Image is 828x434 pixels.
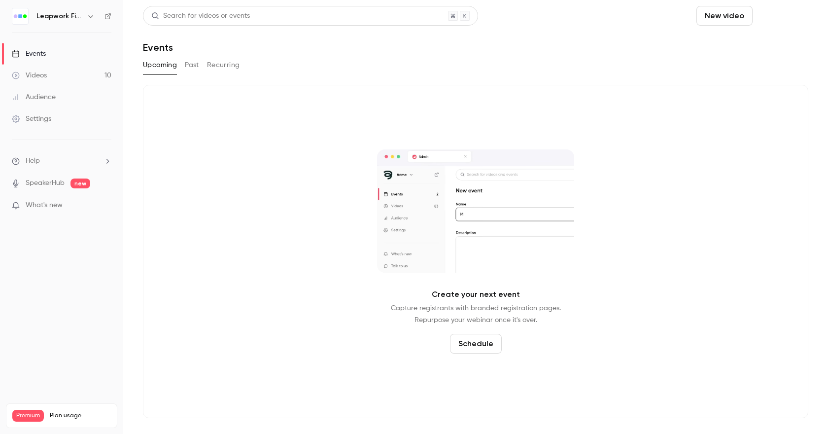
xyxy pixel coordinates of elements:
[450,334,502,354] button: Schedule
[70,179,90,188] span: new
[143,41,173,53] h1: Events
[185,57,199,73] button: Past
[432,289,520,300] p: Create your next event
[151,11,250,21] div: Search for videos or events
[26,178,65,188] a: SpeakerHub
[12,410,44,422] span: Premium
[26,156,40,166] span: Help
[757,6,808,26] button: Schedule
[696,6,753,26] button: New video
[12,71,47,80] div: Videos
[12,156,111,166] li: help-dropdown-opener
[12,92,56,102] div: Audience
[100,201,111,210] iframe: Noticeable Trigger
[12,8,28,24] img: Leapwork Field
[143,57,177,73] button: Upcoming
[12,49,46,59] div: Events
[36,11,83,21] h6: Leapwork Field
[391,302,561,326] p: Capture registrants with branded registration pages. Repurpose your webinar once it's over.
[12,114,51,124] div: Settings
[50,412,111,420] span: Plan usage
[207,57,240,73] button: Recurring
[26,200,63,211] span: What's new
